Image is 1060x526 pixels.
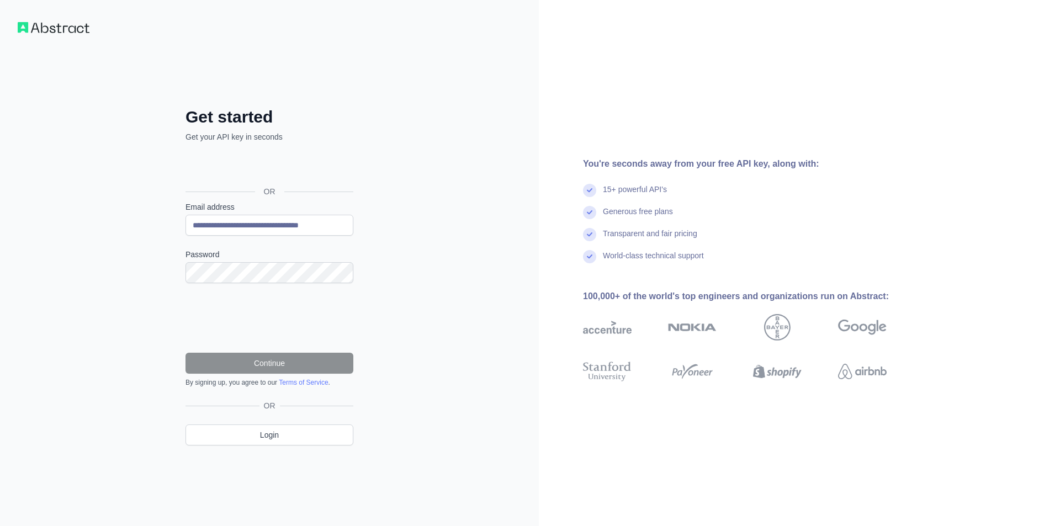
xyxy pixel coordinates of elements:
[18,22,89,33] img: Workflow
[583,157,922,171] div: You're seconds away from your free API key, along with:
[279,379,328,386] a: Terms of Service
[603,250,704,272] div: World-class technical support
[753,359,802,384] img: shopify
[583,359,632,384] img: stanford university
[185,249,353,260] label: Password
[583,184,596,197] img: check mark
[583,290,922,303] div: 100,000+ of the world's top engineers and organizations run on Abstract:
[185,107,353,127] h2: Get started
[668,359,717,384] img: payoneer
[185,296,353,339] iframe: reCAPTCHA
[603,184,667,206] div: 15+ powerful API's
[185,353,353,374] button: Continue
[185,378,353,387] div: By signing up, you agree to our .
[185,131,353,142] p: Get your API key in seconds
[180,155,357,179] iframe: Nút Đăng nhập bằng Google
[259,400,280,411] span: OR
[838,359,887,384] img: airbnb
[668,314,717,341] img: nokia
[583,228,596,241] img: check mark
[185,201,353,212] label: Email address
[185,424,353,445] a: Login
[583,206,596,219] img: check mark
[255,186,284,197] span: OR
[583,250,596,263] img: check mark
[603,206,673,228] div: Generous free plans
[764,314,791,341] img: bayer
[583,314,632,341] img: accenture
[838,314,887,341] img: google
[603,228,697,250] div: Transparent and fair pricing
